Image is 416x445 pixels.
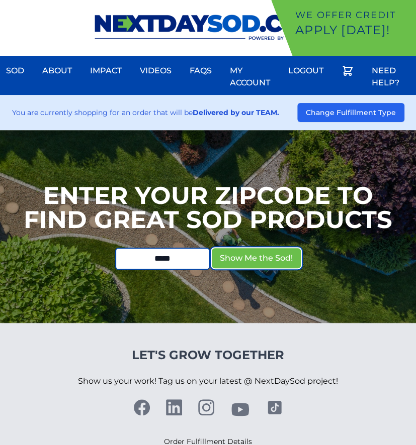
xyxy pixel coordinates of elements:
a: Impact [84,59,128,83]
a: Need Help? [366,59,416,95]
p: Show us your work! Tag us on your latest @ NextDaySod project! [78,363,338,399]
h1: Enter your Zipcode to Find Great Sod Products [24,183,392,232]
a: About [36,59,78,83]
a: My Account [224,59,276,95]
p: Apply [DATE]! [295,22,412,38]
strong: Delivered by our TEAM. [193,108,279,117]
a: Videos [134,59,178,83]
a: FAQs [184,59,218,83]
p: We offer Credit [295,8,412,22]
a: Logout [282,59,329,83]
h4: Let's Grow Together [78,347,338,363]
button: Change Fulfillment Type [297,103,404,122]
button: Show Me the Sod! [212,248,301,268]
